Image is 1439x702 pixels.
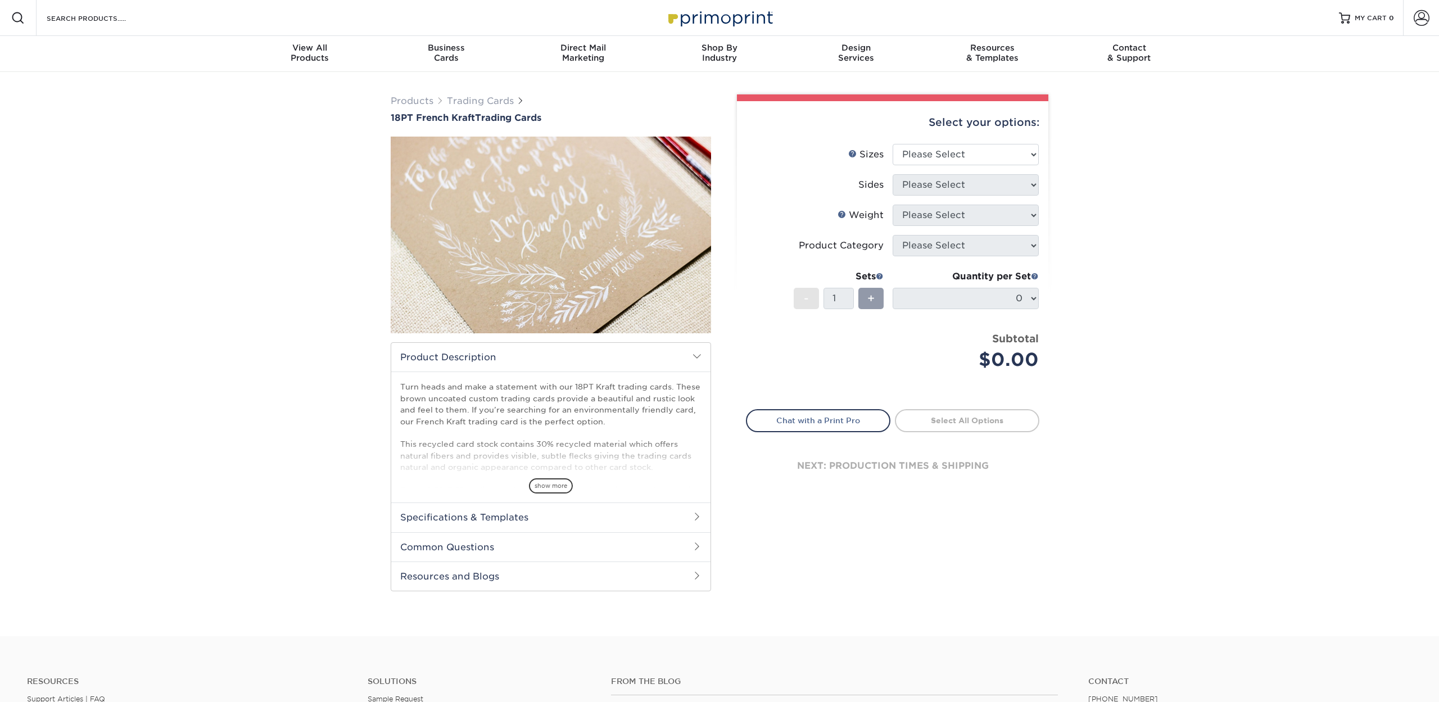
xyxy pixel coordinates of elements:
span: MY CART [1355,13,1387,23]
div: Products [242,43,378,63]
div: Sizes [848,148,884,161]
p: Turn heads and make a statement with our 18PT Kraft trading cards. These brown uncoated custom tr... [400,381,702,507]
span: 0 [1389,14,1394,22]
div: Marketing [515,43,651,63]
a: 18PT French KraftTrading Cards [391,112,711,123]
span: View All [242,43,378,53]
a: Resources& Templates [924,36,1061,72]
input: SEARCH PRODUCTS..... [46,11,155,25]
span: show more [529,478,573,493]
h2: Common Questions [391,532,711,561]
a: Trading Cards [447,96,514,106]
h1: Trading Cards [391,112,711,123]
span: Contact [1061,43,1197,53]
span: - [804,290,809,307]
div: $0.00 [901,346,1039,373]
a: View AllProducts [242,36,378,72]
a: Chat with a Print Pro [746,409,890,432]
h4: Solutions [368,677,594,686]
h2: Product Description [391,343,711,372]
h4: Resources [27,677,351,686]
img: 18PT French Kraft 01 [391,124,711,346]
div: Services [788,43,924,63]
div: Industry [651,43,788,63]
div: Product Category [799,239,884,252]
span: Shop By [651,43,788,53]
span: Design [788,43,924,53]
div: Sides [858,178,884,192]
div: Select your options: [746,101,1039,144]
img: Primoprint [663,6,776,30]
a: Products [391,96,433,106]
div: & Templates [924,43,1061,63]
a: DesignServices [788,36,924,72]
a: Select All Options [895,409,1039,432]
span: Direct Mail [515,43,651,53]
div: Cards [378,43,515,63]
span: + [867,290,875,307]
span: Resources [924,43,1061,53]
strong: Subtotal [992,332,1039,345]
h4: From the Blog [611,677,1058,686]
a: Contact [1088,677,1412,686]
a: Contact& Support [1061,36,1197,72]
div: next: production times & shipping [746,432,1039,500]
h2: Resources and Blogs [391,561,711,591]
h2: Specifications & Templates [391,502,711,532]
div: Quantity per Set [893,270,1039,283]
a: BusinessCards [378,36,515,72]
div: & Support [1061,43,1197,63]
a: Direct MailMarketing [515,36,651,72]
div: Weight [838,209,884,222]
a: Shop ByIndustry [651,36,788,72]
span: 18PT French Kraft [391,112,475,123]
div: Sets [794,270,884,283]
span: Business [378,43,515,53]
